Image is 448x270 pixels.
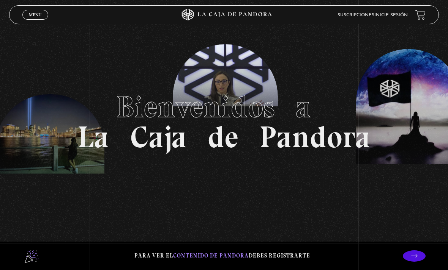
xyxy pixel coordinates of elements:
[29,12,41,17] span: Menu
[173,252,249,259] span: contenido de Pandora
[134,251,310,261] p: Para ver el debes registrarte
[415,10,426,20] a: View your shopping cart
[77,92,371,152] h1: La Caja de Pandora
[27,19,44,24] span: Cerrar
[116,89,332,125] span: Bienvenidos a
[338,13,374,17] a: Suscripciones
[374,13,408,17] a: Inicie sesión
